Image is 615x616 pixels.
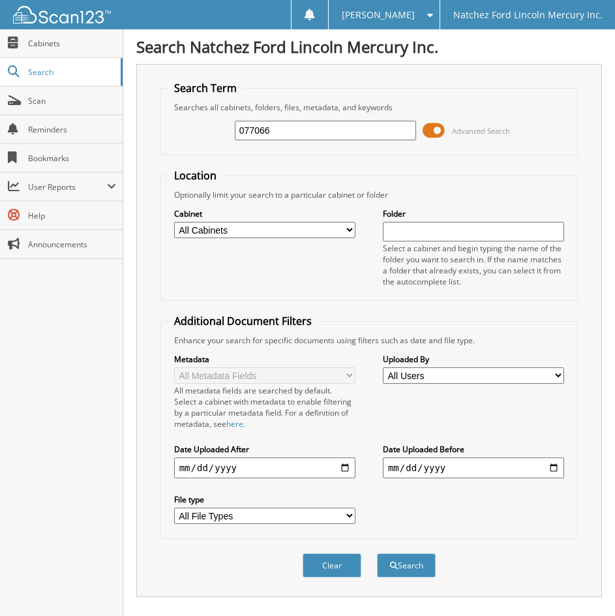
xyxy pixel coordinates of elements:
[168,189,571,200] div: Optionally limit your search to a particular cabinet or folder
[28,181,107,192] span: User Reports
[174,444,355,455] label: Date Uploaded After
[452,126,510,136] span: Advanced Search
[28,239,116,250] span: Announcements
[383,354,564,365] label: Uploaded By
[342,11,415,19] span: [PERSON_NAME]
[28,95,116,106] span: Scan
[174,494,355,505] label: File type
[303,553,361,577] button: Clear
[136,36,602,57] h1: Search Natchez Ford Lincoln Mercury Inc.
[226,418,243,429] a: here
[383,243,564,287] div: Select a cabinet and begin typing the name of the folder you want to search in. If the name match...
[28,67,114,78] span: Search
[168,335,571,346] div: Enhance your search for specific documents using filters such as date and file type.
[377,553,436,577] button: Search
[174,208,355,219] label: Cabinet
[383,457,564,478] input: end
[28,210,116,221] span: Help
[28,38,116,49] span: Cabinets
[174,385,355,429] div: All metadata fields are searched by default. Select a cabinet with metadata to enable filtering b...
[383,208,564,219] label: Folder
[28,153,116,164] span: Bookmarks
[168,102,571,113] div: Searches all cabinets, folders, files, metadata, and keywords
[168,81,243,95] legend: Search Term
[168,314,318,328] legend: Additional Document Filters
[168,168,223,183] legend: Location
[28,124,116,135] span: Reminders
[13,6,111,23] img: scan123-logo-white.svg
[174,354,355,365] label: Metadata
[174,457,355,478] input: start
[383,444,564,455] label: Date Uploaded Before
[453,11,603,19] span: Natchez Ford Lincoln Mercury Inc.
